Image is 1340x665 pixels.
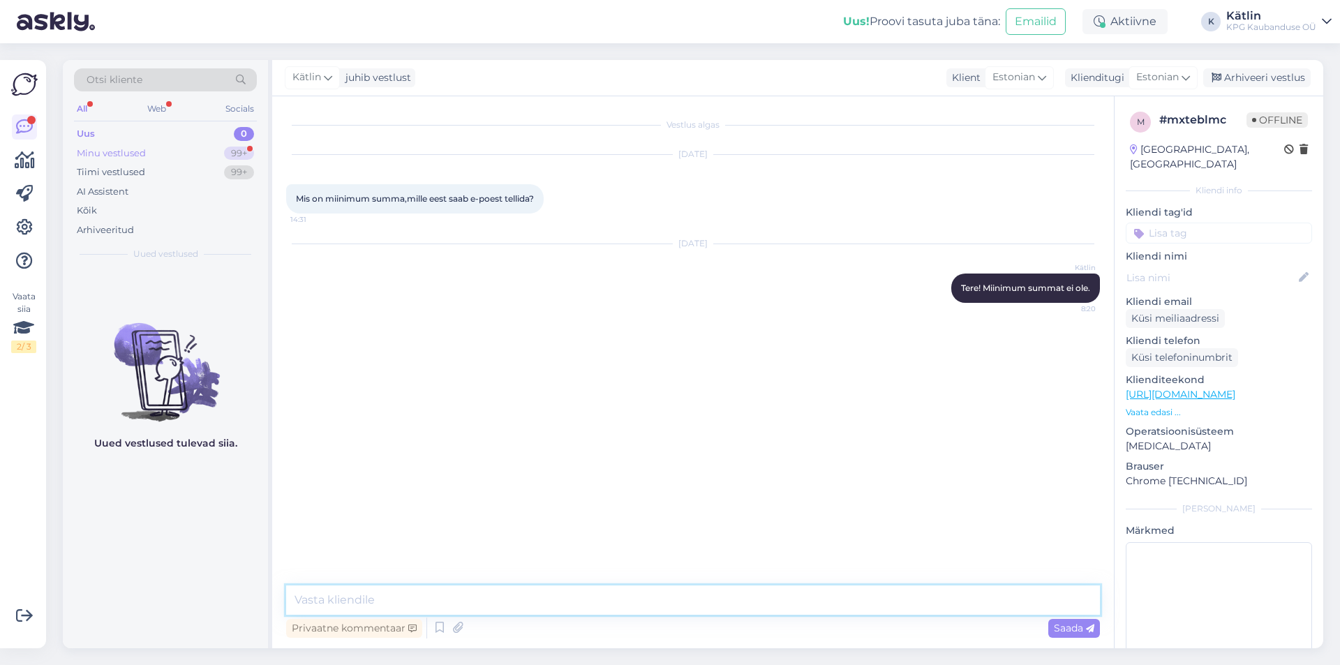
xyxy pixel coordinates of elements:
[286,237,1100,250] div: [DATE]
[63,298,268,424] img: No chats
[1137,117,1145,127] span: m
[992,70,1035,85] span: Estonian
[1126,309,1225,328] div: Küsi meiliaadressi
[77,223,134,237] div: Arhiveeritud
[1126,334,1312,348] p: Kliendi telefon
[94,436,237,451] p: Uued vestlused tulevad siia.
[1043,304,1096,314] span: 8:20
[1126,502,1312,515] div: [PERSON_NAME]
[11,290,36,353] div: Vaata siia
[1006,8,1066,35] button: Emailid
[77,147,146,160] div: Minu vestlused
[1130,142,1284,172] div: [GEOGRAPHIC_DATA], [GEOGRAPHIC_DATA]
[77,165,145,179] div: Tiimi vestlused
[843,15,870,28] b: Uus!
[1126,388,1235,401] a: [URL][DOMAIN_NAME]
[1126,523,1312,538] p: Märkmed
[1126,249,1312,264] p: Kliendi nimi
[1126,406,1312,419] p: Vaata edasi ...
[286,148,1100,160] div: [DATE]
[74,100,90,118] div: All
[1226,10,1332,33] a: KätlinKPG Kaubanduse OÜ
[77,185,128,199] div: AI Assistent
[1065,70,1124,85] div: Klienditugi
[1043,262,1096,273] span: Kätlin
[11,71,38,98] img: Askly Logo
[290,214,343,225] span: 14:31
[77,127,95,141] div: Uus
[843,13,1000,30] div: Proovi tasuta juba täna:
[133,248,198,260] span: Uued vestlused
[1201,12,1221,31] div: K
[1082,9,1168,34] div: Aktiivne
[87,73,142,87] span: Otsi kliente
[77,204,97,218] div: Kõik
[1246,112,1308,128] span: Offline
[1226,22,1316,33] div: KPG Kaubanduse OÜ
[1226,10,1316,22] div: Kätlin
[340,70,411,85] div: juhib vestlust
[1136,70,1179,85] span: Estonian
[292,70,321,85] span: Kätlin
[286,619,422,638] div: Privaatne kommentaar
[223,100,257,118] div: Socials
[224,147,254,160] div: 99+
[1126,294,1312,309] p: Kliendi email
[1159,112,1246,128] div: # mxteblmc
[1203,68,1311,87] div: Arhiveeri vestlus
[286,119,1100,131] div: Vestlus algas
[11,341,36,353] div: 2 / 3
[144,100,169,118] div: Web
[1126,373,1312,387] p: Klienditeekond
[1126,205,1312,220] p: Kliendi tag'id
[1126,348,1238,367] div: Küsi telefoninumbrit
[224,165,254,179] div: 99+
[234,127,254,141] div: 0
[1126,424,1312,439] p: Operatsioonisüsteem
[1126,223,1312,244] input: Lisa tag
[961,283,1090,293] span: Tere! Miinimum summat ei ole.
[1126,439,1312,454] p: [MEDICAL_DATA]
[1126,459,1312,474] p: Brauser
[296,193,534,204] span: Mis on miinimum summa,mille eest saab e-poest tellida?
[1126,184,1312,197] div: Kliendi info
[1054,622,1094,634] span: Saada
[946,70,981,85] div: Klient
[1126,270,1296,285] input: Lisa nimi
[1126,474,1312,488] p: Chrome [TECHNICAL_ID]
